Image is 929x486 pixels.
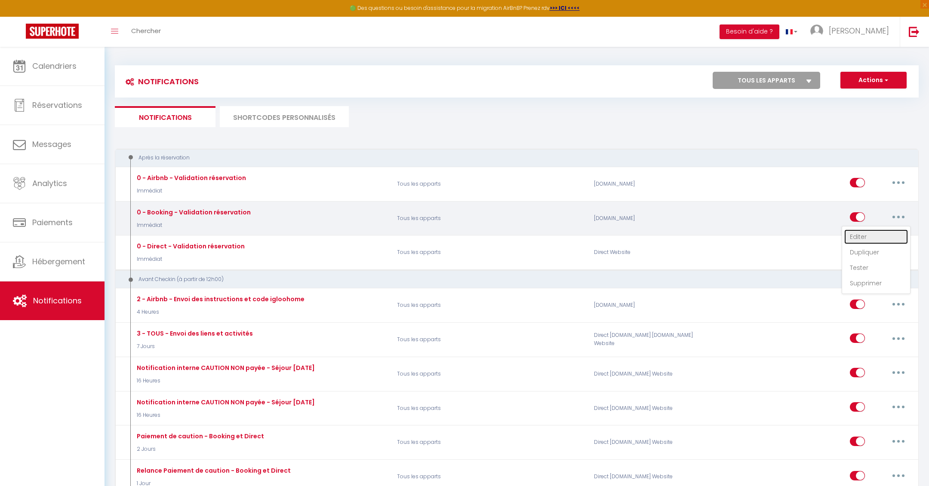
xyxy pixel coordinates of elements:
[125,17,167,47] a: Chercher
[32,139,71,150] span: Messages
[720,24,779,39] button: Besoin d'aide ?
[391,206,588,231] p: Tous les apparts
[32,100,82,110] span: Réservations
[32,61,77,71] span: Calendriers
[844,276,908,290] a: Supprimer
[829,25,889,36] span: [PERSON_NAME]
[135,329,253,338] div: 3 - TOUS - Envoi des liens et activités
[840,72,907,89] button: Actions
[844,229,908,244] a: Editer
[844,260,908,275] a: Tester
[391,430,588,455] p: Tous les apparts
[135,445,264,453] p: 2 Jours
[135,241,245,251] div: 0 - Direct - Validation réservation
[32,256,85,267] span: Hébergement
[32,217,73,228] span: Paiements
[844,245,908,260] a: Dupliquer
[391,171,588,196] p: Tous les apparts
[588,396,720,421] div: Direct [DOMAIN_NAME] Website
[804,17,900,47] a: ... [PERSON_NAME]
[135,221,251,229] p: Immédiat
[135,411,315,419] p: 16 Heures
[123,275,895,284] div: Avant Checkin (à partir de 12h00)
[909,26,920,37] img: logout
[123,154,895,162] div: Après la réservation
[588,430,720,455] div: Direct [DOMAIN_NAME] Website
[135,208,251,217] div: 0 - Booking - Validation réservation
[391,327,588,352] p: Tous les apparts
[32,178,67,189] span: Analytics
[810,24,823,37] img: ...
[121,72,199,91] h3: Notifications
[135,294,305,304] div: 2 - Airbnb - Envoi des instructions et code igloohome
[550,4,580,12] a: >>> ICI <<<<
[135,173,246,183] div: 0 - Airbnb - Validation réservation
[588,327,720,352] div: Direct [DOMAIN_NAME] [DOMAIN_NAME] Website
[220,106,349,127] li: SHORTCODES PERSONNALISÉS
[135,466,291,475] div: Relance Paiement de caution - Booking et Direct
[391,361,588,386] p: Tous les apparts
[33,295,82,306] span: Notifications
[588,171,720,196] div: [DOMAIN_NAME]
[588,206,720,231] div: [DOMAIN_NAME]
[135,397,315,407] div: Notification interne CAUTION NON payée - Séjour [DATE]
[135,363,315,373] div: Notification interne CAUTION NON payée - Séjour [DATE]
[391,396,588,421] p: Tous les apparts
[588,240,720,265] div: Direct Website
[391,293,588,318] p: Tous les apparts
[588,293,720,318] div: [DOMAIN_NAME]
[135,187,246,195] p: Immédiat
[115,106,215,127] li: Notifications
[135,342,253,351] p: 7 Jours
[135,431,264,441] div: Paiement de caution - Booking et Direct
[588,361,720,386] div: Direct [DOMAIN_NAME] Website
[391,240,588,265] p: Tous les apparts
[135,308,305,316] p: 4 Heures
[26,24,79,39] img: Super Booking
[135,377,315,385] p: 16 Heures
[135,255,245,263] p: Immédiat
[131,26,161,35] span: Chercher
